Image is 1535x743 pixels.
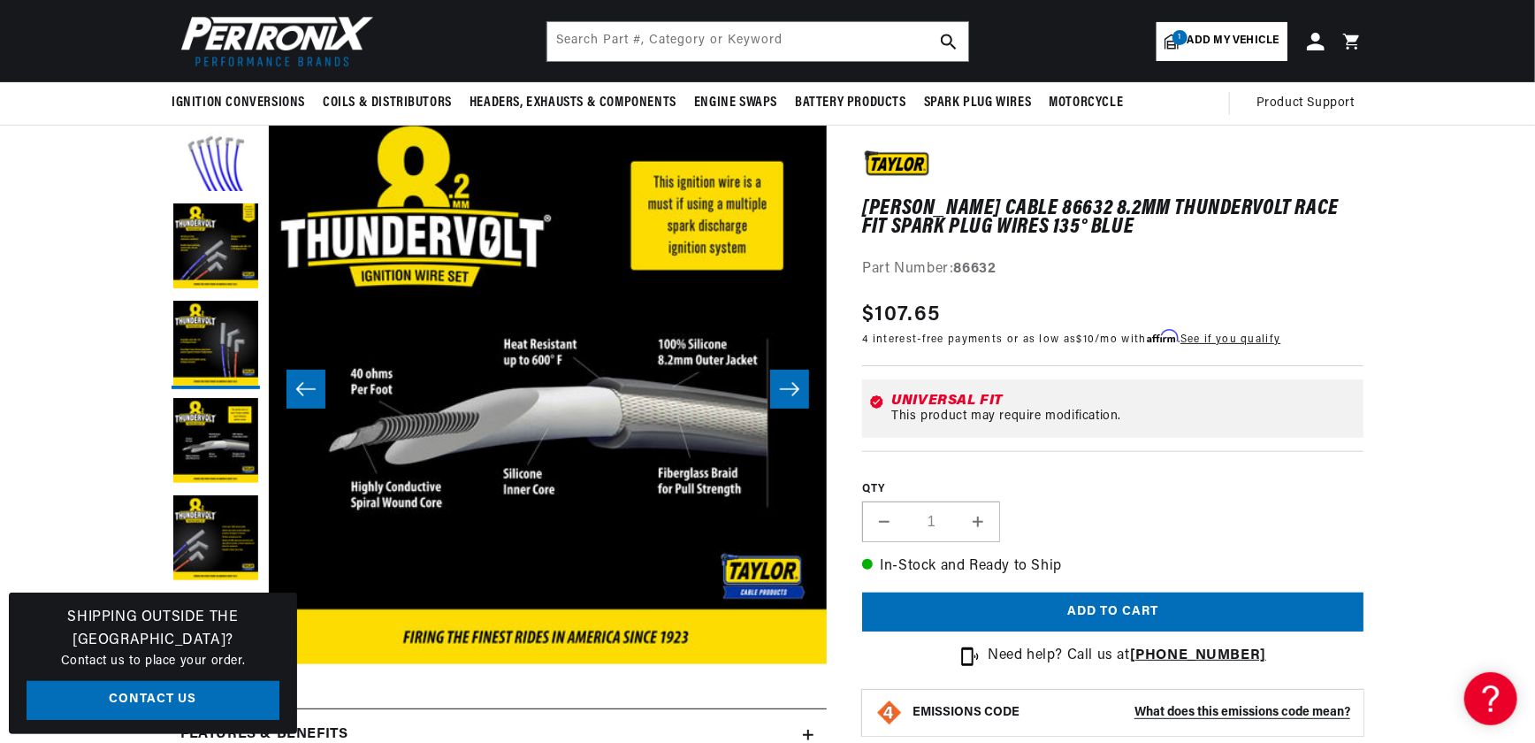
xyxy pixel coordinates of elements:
span: Headers, Exhausts & Components [470,94,676,112]
a: Contact Us [27,681,279,721]
span: Affirm [1147,330,1178,343]
span: Engine Swaps [694,94,777,112]
span: 1 [1172,30,1188,45]
span: Battery Products [795,94,906,112]
input: Search Part #, Category or Keyword [547,22,968,61]
a: [PHONE_NUMBER] [1130,649,1266,663]
button: search button [929,22,968,61]
span: Ignition Conversions [172,94,305,112]
summary: Product Support [1256,82,1363,125]
summary: Engine Swaps [685,82,786,124]
div: Universal Fit [891,394,1356,408]
p: In-Stock and Ready to Ship [862,556,1363,579]
strong: EMISSIONS CODE [913,706,1020,719]
h1: [PERSON_NAME] Cable 86632 8.2mm Thundervolt Race Fit Spark Plug Wires 135° Blue [862,201,1363,237]
summary: Coils & Distributors [314,82,461,124]
button: Add to cart [862,593,1363,632]
h3: Shipping Outside the [GEOGRAPHIC_DATA]? [27,607,279,652]
summary: Headers, Exhausts & Components [461,82,685,124]
span: Product Support [1256,94,1355,113]
a: See if you qualify - Learn more about Affirm Financing (opens in modal) [1180,334,1280,345]
button: Load image 2 in gallery view [172,203,260,292]
img: Pertronix [172,11,375,72]
summary: Spark Plug Wires [915,82,1041,124]
button: Load image 4 in gallery view [172,398,260,486]
p: 4 interest-free payments or as low as /mo with . [862,331,1280,348]
button: EMISSIONS CODEWhat does this emissions code mean? [913,705,1350,721]
media-gallery: Gallery Viewer [172,106,827,673]
summary: Ignition Conversions [172,82,314,124]
strong: What does this emissions code mean? [1134,706,1350,719]
button: Slide left [286,370,325,409]
button: Load image 1 in gallery view [172,106,260,195]
div: This product may require modification. [891,410,1356,424]
summary: Battery Products [786,82,915,124]
button: Load image 3 in gallery view [172,301,260,389]
div: Part Number: [862,258,1363,281]
span: $10 [1077,334,1096,345]
button: Load image 5 in gallery view [172,495,260,584]
span: Spark Plug Wires [924,94,1032,112]
p: Need help? Call us at [988,646,1266,669]
span: Coils & Distributors [323,94,452,112]
p: Contact us to place your order. [27,652,279,671]
span: $107.65 [862,299,940,331]
span: Motorcycle [1049,94,1123,112]
summary: Motorcycle [1040,82,1132,124]
span: Add my vehicle [1188,33,1279,50]
a: 1Add my vehicle [1157,22,1287,61]
strong: 86632 [954,262,997,276]
label: QTY [862,482,1363,497]
button: Slide right [770,370,809,409]
img: Emissions code [875,699,904,727]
